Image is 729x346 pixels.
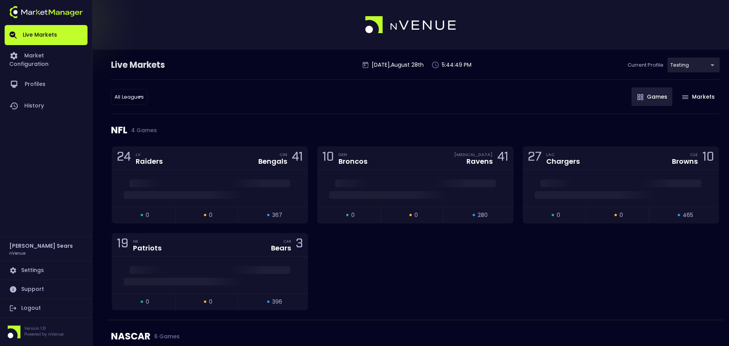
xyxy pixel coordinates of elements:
[258,158,287,165] div: Bengals
[24,326,64,331] p: Version 1.31
[338,158,367,165] div: Broncos
[146,211,149,219] span: 0
[117,151,131,165] div: 24
[414,211,418,219] span: 0
[478,211,488,219] span: 280
[209,211,212,219] span: 0
[127,127,157,133] span: 4 Games
[667,57,720,72] div: testing
[292,151,303,165] div: 41
[546,158,580,165] div: Chargers
[283,238,291,244] div: CHI
[5,45,88,74] a: Market Configuration
[528,151,542,165] div: 27
[209,298,212,306] span: 0
[338,151,367,158] div: DEN
[271,245,291,252] div: Bears
[683,211,693,219] span: 465
[111,114,720,146] div: NFL
[672,158,698,165] div: Browns
[9,242,73,250] h2: [PERSON_NAME] Sears
[5,326,88,338] div: Version 1.31Powered by nVenue
[279,151,287,158] div: CIN
[272,298,282,306] span: 396
[690,151,698,158] div: CLE
[296,238,303,252] div: 3
[497,151,508,165] div: 41
[9,250,25,256] h3: nVenue
[557,211,560,219] span: 0
[133,245,162,252] div: Patriots
[631,87,672,106] button: Games
[466,158,493,165] div: Ravens
[5,95,88,117] a: History
[136,151,163,158] div: LV
[133,238,162,244] div: NE
[702,151,714,165] div: 10
[628,61,663,69] p: Current Profile
[620,211,623,219] span: 0
[5,25,88,45] a: Live Markets
[637,94,643,100] img: gameIcon
[272,211,282,219] span: 367
[150,333,180,339] span: 6 Games
[146,298,149,306] span: 0
[5,261,88,280] a: Settings
[117,238,128,252] div: 19
[9,6,83,18] img: logo
[546,151,580,158] div: LAC
[5,280,88,299] a: Support
[111,59,205,71] div: Live Markets
[136,158,163,165] div: Raiders
[372,61,424,69] p: [DATE] , August 28 th
[322,151,334,165] div: 10
[111,89,147,105] div: testing
[442,61,471,69] p: 5:44:49 PM
[24,331,64,337] p: Powered by nVenue
[5,299,88,317] a: Logout
[682,95,689,99] img: gameIcon
[351,211,355,219] span: 0
[365,16,457,34] img: logo
[5,74,88,95] a: Profiles
[454,151,493,158] div: [MEDICAL_DATA]
[676,87,720,106] button: Markets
